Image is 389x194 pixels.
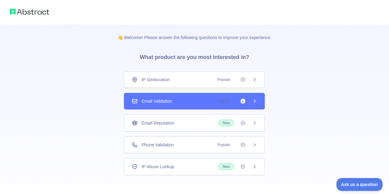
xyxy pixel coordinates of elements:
span: IP Abuse Lookup [141,164,174,170]
span: Phone Validation [141,142,174,148]
span: Popular [214,142,234,148]
img: Abstract logo [10,7,49,16]
span: Popular [214,77,234,83]
span: Email Reputation [141,120,174,126]
span: New [218,163,234,170]
p: 👋 Welcome! Please answer the following questions to improve your experience. [108,25,281,41]
span: New [218,120,234,126]
h3: What product are you most interested in? [130,41,259,71]
span: IP Geolocation [141,77,170,83]
span: Email Validation [141,98,172,104]
span: Popular [214,98,234,104]
iframe: Toggle Customer Support [336,178,383,191]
